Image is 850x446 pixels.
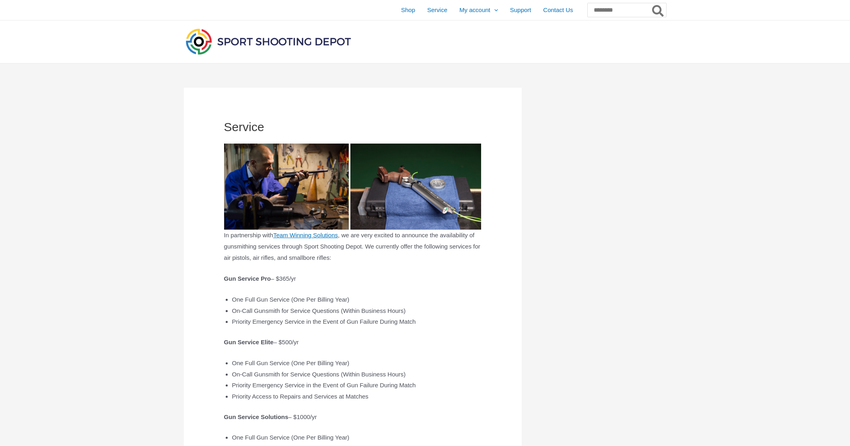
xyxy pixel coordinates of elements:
[224,337,482,348] p: – $500/yr
[232,294,482,305] li: One Full Gun Service (One Per Billing Year)
[224,339,274,345] strong: Gun Service Elite
[184,27,353,56] img: Sport Shooting Depot
[232,358,482,369] li: One Full Gun Service (One Per Billing Year)
[224,273,482,284] p: – $365/yr
[224,411,482,423] p: – $1000/yr
[224,413,288,420] strong: Gun Service Solutions
[224,275,271,282] strong: Gun Service Pro
[232,432,482,443] li: One Full Gun Service (One Per Billing Year)
[350,144,481,230] img: Open image 1 of 2 in full-screen
[650,3,666,17] button: Search
[224,120,482,134] h1: Service
[232,380,482,391] li: Priority Emergency Service in the Event of Gun Failure During Match
[224,230,482,263] p: In partnership with , we are very excited to announce the availability of gunsmithing services th...
[224,144,349,230] img: Open image 1 of 2 in full-screen
[232,369,482,380] li: On-Call Gunsmith for Service Questions (Within Business Hours)
[232,316,482,327] li: Priority Emergency Service in the Event of Gun Failure During Match
[232,391,482,402] li: Priority Access to Repairs and Services at Matches
[273,232,338,238] a: Team Winning Solutions
[232,305,482,317] li: On-Call Gunsmith for Service Questions (Within Business Hours)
